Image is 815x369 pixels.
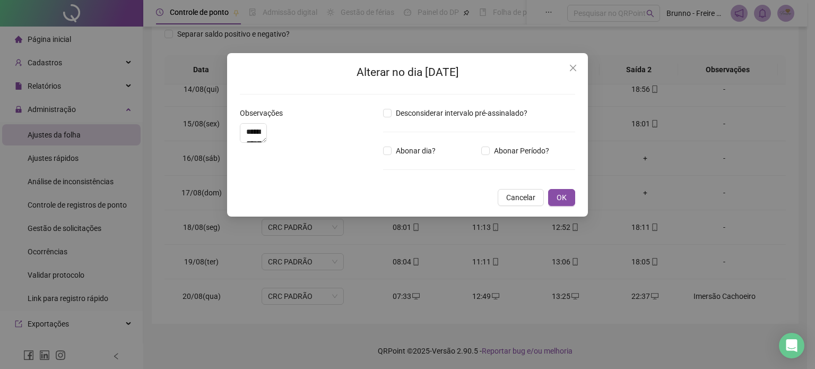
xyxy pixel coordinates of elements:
h2: Alterar no dia [DATE] [240,64,575,81]
button: OK [548,189,575,206]
span: Desconsiderar intervalo pré-assinalado? [392,107,532,119]
div: Open Intercom Messenger [779,333,804,358]
label: Observações [240,107,290,119]
button: Close [565,59,582,76]
span: OK [557,192,567,203]
span: close [569,64,577,72]
span: Cancelar [506,192,535,203]
button: Cancelar [498,189,544,206]
span: Abonar dia? [392,145,440,157]
span: Abonar Período? [490,145,553,157]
